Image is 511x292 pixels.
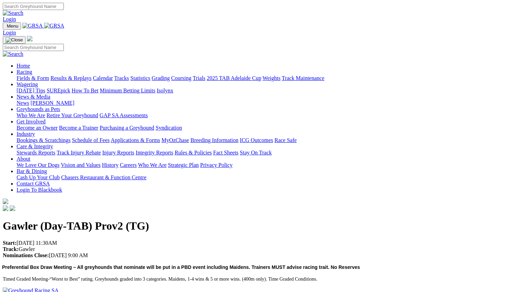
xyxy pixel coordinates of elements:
[157,88,173,93] a: Isolynx
[190,137,238,143] a: Breeding Information
[47,112,98,118] a: Retire Your Greyhound
[59,125,98,131] a: Become a Trainer
[6,37,23,43] img: Close
[17,63,30,69] a: Home
[193,75,205,81] a: Trials
[3,276,317,282] span: Timed Graded Meeting-“Worst to Best” rating. Greyhounds graded into 3 categories. Maidens, 1-4 wi...
[50,75,91,81] a: Results & Replays
[3,220,508,232] h1: Gawler (Day-TAB) Prov2 (TG)
[17,131,35,137] a: Industry
[3,240,17,246] strong: Start:
[3,10,23,16] img: Search
[3,3,64,10] input: Search
[17,112,45,118] a: Who We Are
[120,162,137,168] a: Careers
[17,150,55,155] a: Stewards Reports
[17,187,62,193] a: Login To Blackbook
[175,150,212,155] a: Rules & Policies
[240,150,272,155] a: Stay On Track
[152,75,170,81] a: Grading
[10,205,15,211] img: twitter.svg
[3,205,8,211] img: facebook.svg
[3,44,64,51] input: Search
[17,125,58,131] a: Become an Owner
[17,137,508,143] div: Industry
[17,88,45,93] a: [DATE] Tips
[44,23,65,29] img: GRSA
[27,36,32,41] img: logo-grsa-white.png
[207,75,261,81] a: 2025 TAB Adelaide Cup
[72,88,99,93] a: How To Bet
[17,181,50,187] a: Contact GRSA
[3,240,508,259] p: [DATE] 11:30AM Gawler [DATE] 9:00 AM
[17,156,30,162] a: About
[3,246,19,252] strong: Track:
[156,125,182,131] a: Syndication
[72,137,109,143] a: Schedule of Fees
[138,162,167,168] a: Who We Are
[102,150,134,155] a: Injury Reports
[3,30,16,36] a: Login
[3,36,26,44] button: Toggle navigation
[17,143,53,149] a: Care & Integrity
[17,100,508,106] div: News & Media
[17,81,38,87] a: Wagering
[17,69,32,75] a: Racing
[136,150,173,155] a: Integrity Reports
[200,162,233,168] a: Privacy Policy
[171,75,191,81] a: Coursing
[274,137,296,143] a: Race Safe
[93,75,113,81] a: Calendar
[17,106,60,112] a: Greyhounds as Pets
[17,174,508,181] div: Bar & Dining
[17,88,508,94] div: Wagering
[161,137,189,143] a: MyOzChase
[130,75,150,81] a: Statistics
[3,16,16,22] a: Login
[17,150,508,156] div: Care & Integrity
[168,162,199,168] a: Strategic Plan
[240,137,273,143] a: ICG Outcomes
[57,150,101,155] a: Track Injury Rebate
[282,75,324,81] a: Track Maintenance
[17,119,46,124] a: Get Involved
[17,162,59,168] a: We Love Our Dogs
[17,137,70,143] a: Bookings & Scratchings
[17,125,508,131] div: Get Involved
[30,100,74,106] a: [PERSON_NAME]
[3,252,49,258] strong: Nominations Close:
[17,94,50,100] a: News & Media
[47,88,70,93] a: SUREpick
[102,162,118,168] a: History
[263,75,281,81] a: Weights
[17,112,508,119] div: Greyhounds as Pets
[100,112,148,118] a: GAP SA Assessments
[3,199,8,204] img: logo-grsa-white.png
[61,162,100,168] a: Vision and Values
[3,22,21,30] button: Toggle navigation
[17,100,29,106] a: News
[100,88,155,93] a: Minimum Betting Limits
[111,137,160,143] a: Applications & Forms
[17,168,47,174] a: Bar & Dining
[17,75,508,81] div: Racing
[3,51,23,57] img: Search
[61,174,146,180] a: Chasers Restaurant & Function Centre
[22,23,43,29] img: GRSA
[17,174,60,180] a: Cash Up Your Club
[100,125,154,131] a: Purchasing a Greyhound
[17,75,49,81] a: Fields & Form
[2,264,360,270] span: Preferential Box Draw Meeting – All greyhounds that nominate will be put in a PBD event including...
[114,75,129,81] a: Tracks
[17,162,508,168] div: About
[213,150,238,155] a: Fact Sheets
[7,23,18,29] span: Menu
